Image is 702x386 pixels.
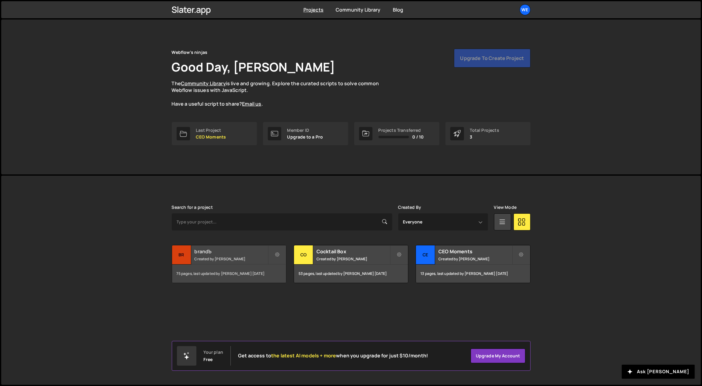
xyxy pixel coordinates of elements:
[294,245,313,265] div: Co
[172,80,391,107] p: The is live and growing. Explore the curated scripts to solve common Webflow issues with JavaScri...
[438,248,512,255] h2: CEO Moments
[287,128,323,133] div: Member ID
[172,205,213,210] label: Search for a project
[393,6,403,13] a: Blog
[172,245,191,265] div: br
[204,350,223,355] div: Your plan
[494,205,517,210] label: View Mode
[398,205,421,210] label: Created By
[520,4,531,15] a: We
[303,6,323,13] a: Projects
[470,128,499,133] div: Total Projects
[316,248,390,255] h2: Cocktail Box
[172,122,257,145] a: Last Project CEO Moments
[196,135,226,139] p: CEO Moments
[471,349,525,363] a: Upgrade my account
[242,100,261,107] a: Email us
[470,135,499,139] p: 3
[204,357,213,362] div: Free
[294,245,408,283] a: Co Cocktail Box Created by [PERSON_NAME] 53 pages, last updated by [PERSON_NAME] [DATE]
[379,128,424,133] div: Projects Transferred
[196,128,226,133] div: Last Project
[336,6,381,13] a: Community Library
[416,245,435,265] div: CE
[195,256,268,261] small: Created by [PERSON_NAME]
[238,353,428,359] h2: Get access to when you upgrade for just $10/month!
[172,265,286,283] div: 75 pages, last updated by [PERSON_NAME] [DATE]
[416,265,530,283] div: 13 pages, last updated by [PERSON_NAME] [DATE]
[271,352,336,359] span: the latest AI models + more
[413,135,424,139] span: 0 / 10
[438,256,512,261] small: Created by [PERSON_NAME]
[416,245,530,283] a: CE CEO Moments Created by [PERSON_NAME] 13 pages, last updated by [PERSON_NAME] [DATE]
[172,213,392,230] input: Type your project...
[294,265,408,283] div: 53 pages, last updated by [PERSON_NAME] [DATE]
[287,135,323,139] p: Upgrade to a Pro
[172,49,208,56] div: Webflow's ninjas
[622,365,695,379] button: Ask [PERSON_NAME]
[316,256,390,261] small: Created by [PERSON_NAME]
[172,58,335,75] h1: Good Day, [PERSON_NAME]
[195,248,268,255] h2: brandЪ
[172,245,286,283] a: br brandЪ Created by [PERSON_NAME] 75 pages, last updated by [PERSON_NAME] [DATE]
[181,80,226,87] a: Community Library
